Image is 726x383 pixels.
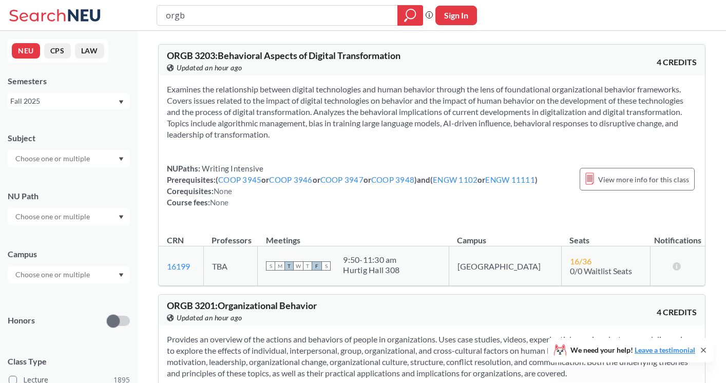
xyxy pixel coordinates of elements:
[485,175,535,184] a: ENGW 11111
[657,56,697,68] span: 4 CREDITS
[167,163,538,208] div: NUPaths: Prerequisites: ( or or or ) and ( or ) Corequisites: Course fees:
[8,132,130,144] div: Subject
[165,7,390,24] input: Class, professor, course number, "phrase"
[177,312,242,323] span: Updated an hour ago
[167,261,190,271] a: 16199
[435,6,477,25] button: Sign In
[119,100,124,104] svg: Dropdown arrow
[561,224,650,246] th: Seats
[8,75,130,87] div: Semesters
[258,224,449,246] th: Meetings
[8,190,130,202] div: NU Path
[119,273,124,277] svg: Dropdown arrow
[433,175,477,184] a: ENGW 1102
[651,224,705,246] th: Notifications
[343,255,399,265] div: 9:50 - 11:30 am
[404,8,416,23] svg: magnifying glass
[397,5,423,26] div: magnifying glass
[598,173,689,186] span: View more info for this class
[371,175,414,184] a: COOP 3948
[8,266,130,283] div: Dropdown arrow
[275,261,284,271] span: M
[657,307,697,318] span: 4 CREDITS
[8,248,130,260] div: Campus
[200,164,264,173] span: Writing Intensive
[167,84,697,140] section: Examines the relationship between digital technologies and human behavior through the lens of fou...
[570,266,632,276] span: 0/0 Waitlist Seats
[203,246,258,286] td: TBA
[203,224,258,246] th: Professors
[8,208,130,225] div: Dropdown arrow
[284,261,294,271] span: T
[449,224,561,246] th: Campus
[75,43,104,59] button: LAW
[294,261,303,271] span: W
[8,356,130,367] span: Class Type
[8,93,130,109] div: Fall 2025Dropdown arrow
[8,150,130,167] div: Dropdown arrow
[312,261,321,271] span: F
[12,43,40,59] button: NEU
[635,346,695,354] a: Leave a testimonial
[8,315,35,327] p: Honors
[167,300,317,311] span: ORGB 3201 : Organizational Behavior
[570,347,695,354] span: We need your help!
[177,62,242,73] span: Updated an hour ago
[266,261,275,271] span: S
[303,261,312,271] span: T
[218,175,261,184] a: COOP 3945
[10,269,97,281] input: Choose one or multiple
[44,43,71,59] button: CPS
[10,95,118,107] div: Fall 2025
[570,256,591,266] span: 16 / 36
[119,215,124,219] svg: Dropdown arrow
[320,175,364,184] a: COOP 3947
[119,157,124,161] svg: Dropdown arrow
[210,198,228,207] span: None
[269,175,312,184] a: COOP 3946
[449,246,561,286] td: [GEOGRAPHIC_DATA]
[10,210,97,223] input: Choose one or multiple
[167,334,697,379] section: Provides an overview of the actions and behaviors of people in organizations. Uses case studies, ...
[10,152,97,165] input: Choose one or multiple
[214,186,232,196] span: None
[167,50,400,61] span: ORGB 3203 : Behavioral Aspects of Digital Transformation
[321,261,331,271] span: S
[343,265,399,275] div: Hurtig Hall 308
[167,235,184,246] div: CRN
